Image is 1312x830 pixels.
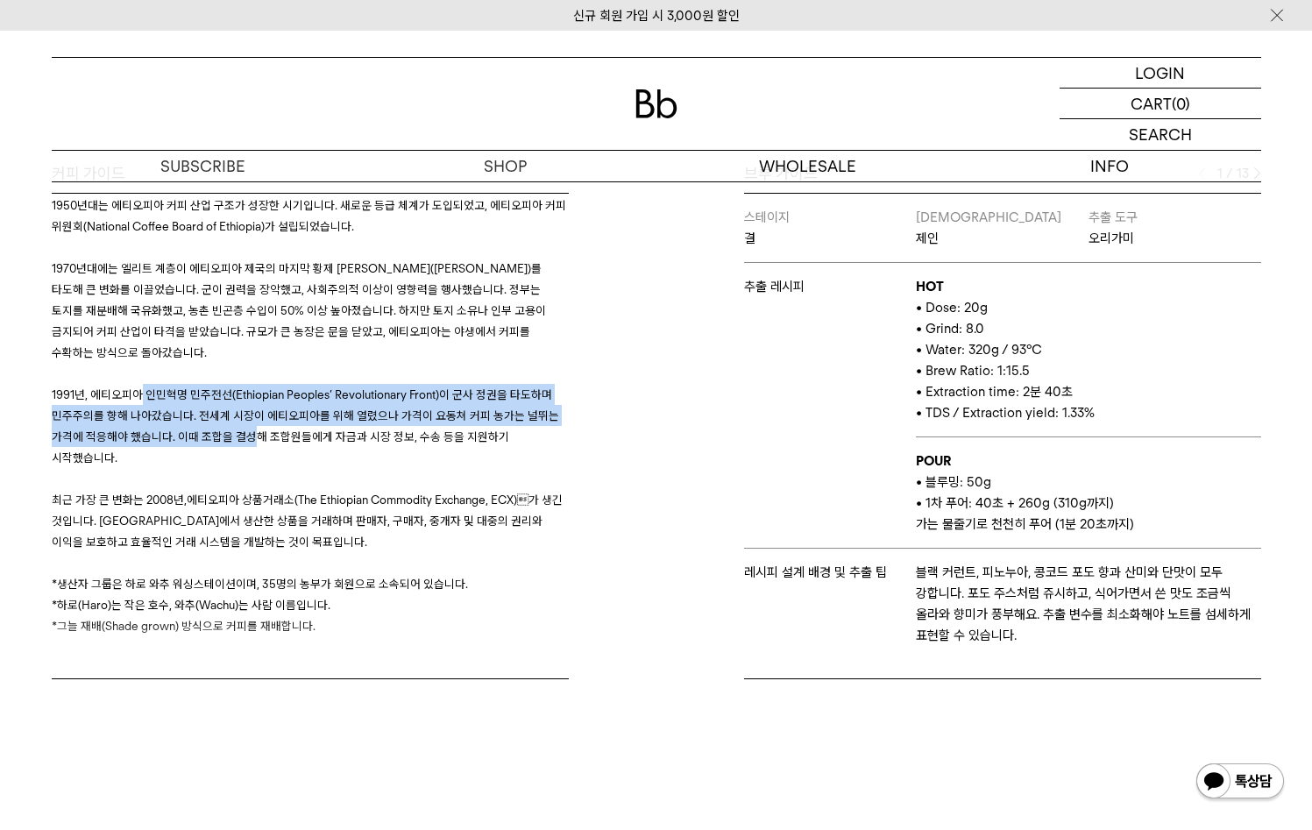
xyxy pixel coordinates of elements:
p: 가는 물줄기로 천천히 푸어 (1분 20초까지) [916,514,1260,535]
a: LOGIN [1060,58,1261,89]
span: 티오피아 인민혁명 민주전선(Ethiopian Peoples’ Revolutionary Front)이 군사 정권을 타도하며 민주주의를 향해 나아갔습니다. 전세계 시장이 에티오피... [52,387,559,465]
span: 1991년, 에 [52,387,101,401]
p: SEARCH [1129,119,1192,150]
p: • Water: 320g / 93°C [916,339,1260,360]
p: 오리가미 [1089,228,1261,249]
span: *하로(Haro)는 작은 호수, 와추(Wachu)는 사람 이름입니다. [52,598,330,612]
span: 에티오피아 상품거래소(The Ethiopian Commodity Exchange, ECX)가 생긴 것입니다. [GEOGRAPHIC_DATA]에서 생산한 상품을 거래하며 판매... [52,493,563,549]
span: 1970년대에는 엘리트 계층이 에티오피아 제국의 마지막 황제 [PERSON_NAME]([PERSON_NAME])를 타도해 큰 변화를 이끌었습니다. 군이 권력을 장악했고, 사회... [52,261,546,359]
p: 결 [744,228,917,249]
p: • 1차 푸어: 40초 + 260g (310g까지) [916,493,1260,514]
b: POUR [916,453,951,469]
img: 로고 [635,89,677,118]
span: 추출 도구 [1089,209,1138,225]
b: HOT [916,279,944,294]
p: • TDS / Extraction yield: 1.33% [916,402,1260,423]
img: 카카오톡 채널 1:1 채팅 버튼 [1195,762,1286,804]
a: CART (0) [1060,89,1261,119]
a: 신규 회원 가입 시 3,000원 할인 [573,8,740,24]
span: 스테이지 [744,209,790,225]
p: • Extraction time: 2분 40초 [916,381,1260,402]
p: • Grind: 8.0 [916,318,1260,339]
p: (0) [1172,89,1190,118]
p: 제인 [916,228,1089,249]
p: INFO [959,151,1261,181]
p: • Brew Ratio: 1:15.5 [916,360,1260,381]
span: [DEMOGRAPHIC_DATA] [916,209,1061,225]
p: • Dose: 20g [916,297,1260,318]
p: LOGIN [1135,58,1185,88]
p: 추출 레시피 [744,276,917,297]
span: 최근 가장 큰 변화는 2008년, [52,493,187,507]
a: SUBSCRIBE [52,151,354,181]
p: • 블루밍: 50g [916,472,1260,493]
p: 레시피 설계 배경 및 추출 팁 [744,562,917,583]
a: SHOP [354,151,656,181]
p: WHOLESALE [656,151,959,181]
p: CART [1131,89,1172,118]
span: 1950년대는 에티오피아 커피 산업 구조가 성장한 시기입니다. 새로운 등급 체계가 도입되었고, 에티오피아 커피 위원회(National Coffee Board of Ethiop... [52,198,566,233]
p: 블랙 커런트, 피노누아, 콩코드 포도 향과 산미와 단맛이 모두 강합니다. 포도 주스처럼 쥬시하고, 식어가면서 쓴 맛도 조금씩 올라와 향미가 풍부해요. 추출 변수를 최소화해야 ... [916,562,1260,646]
span: *생산자 그룹은 하로 와추 워싱스테이션이며, 35명의 농부가 회원으로 소속되어 있습니다. [52,577,468,591]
